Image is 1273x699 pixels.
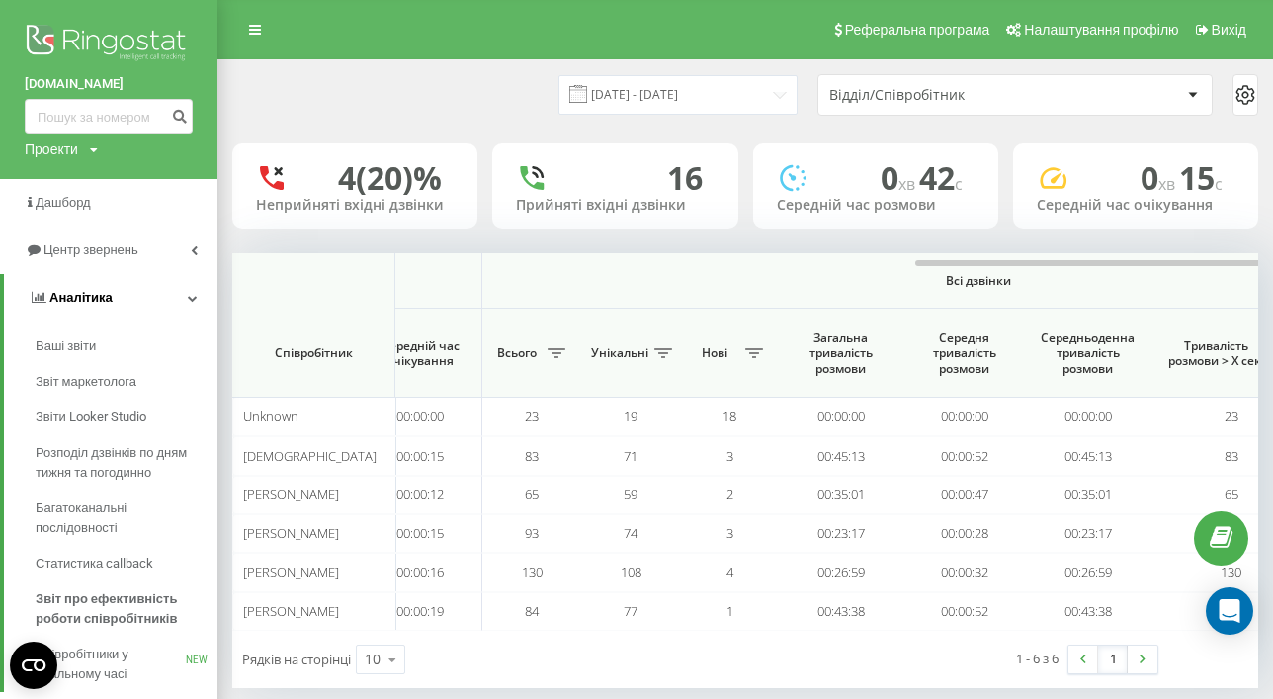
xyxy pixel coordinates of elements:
[36,364,217,399] a: Звіт маркетолога
[36,490,217,546] a: Багатоканальні послідовності
[243,407,298,425] span: Unknown
[492,345,542,361] span: Всього
[525,407,539,425] span: 23
[1159,338,1273,369] span: Тривалість розмови > Х сек.
[242,651,351,668] span: Рядків на сторінці
[359,397,482,436] td: 00:00:00
[43,242,138,257] span: Центр звернень
[902,397,1026,436] td: 00:00:00
[359,592,482,631] td: 00:00:19
[359,514,482,553] td: 00:00:15
[794,330,888,377] span: Загальна тривалість розмови
[624,602,637,620] span: 77
[726,564,733,581] span: 4
[359,436,482,475] td: 00:00:15
[359,476,482,514] td: 00:00:12
[779,397,902,436] td: 00:00:00
[902,592,1026,631] td: 00:00:52
[25,139,78,159] div: Проекти
[917,330,1011,377] span: Середня тривалість розмови
[249,345,378,361] span: Співробітник
[36,645,186,684] span: Співробітники у реальному часі
[1212,22,1246,38] span: Вихід
[525,524,539,542] span: 93
[36,637,217,692] a: Співробітники у реальному часіNEW
[243,447,377,465] span: [DEMOGRAPHIC_DATA]
[624,407,637,425] span: 19
[1041,330,1135,377] span: Середньоденна тривалість розмови
[365,650,381,669] div: 10
[525,447,539,465] span: 83
[36,498,208,538] span: Багатоканальні послідовності
[25,99,193,134] input: Пошук за номером
[36,435,217,490] a: Розподіл дзвінків по дням тижня та погодинно
[726,602,733,620] span: 1
[525,485,539,503] span: 65
[36,407,146,427] span: Звіти Looker Studio
[36,372,136,392] span: Звіт маркетолога
[919,156,963,199] span: 42
[1098,646,1128,673] a: 1
[845,22,990,38] span: Реферальна програма
[522,564,543,581] span: 130
[36,336,96,356] span: Ваші звіти
[4,274,217,321] a: Аналiтика
[1024,22,1178,38] span: Налаштування профілю
[955,173,963,195] span: c
[1026,436,1149,475] td: 00:45:13
[36,581,217,637] a: Звіт про ефективність роботи співробітників
[243,524,339,542] span: [PERSON_NAME]
[1016,649,1059,668] div: 1 - 6 з 6
[374,338,467,369] span: Середній час очікування
[1026,397,1149,436] td: 00:00:00
[1026,476,1149,514] td: 00:35:01
[1158,173,1179,195] span: хв
[902,553,1026,591] td: 00:00:32
[726,485,733,503] span: 2
[1026,514,1149,553] td: 00:23:17
[779,476,902,514] td: 00:35:01
[1221,564,1241,581] span: 130
[591,345,648,361] span: Унікальні
[36,328,217,364] a: Ваші звіти
[777,197,975,214] div: Середній час розмови
[624,524,637,542] span: 74
[621,564,641,581] span: 108
[359,553,482,591] td: 00:00:16
[902,514,1026,553] td: 00:00:28
[1215,173,1223,195] span: c
[667,159,703,197] div: 16
[36,546,217,581] a: Статистика callback
[1037,197,1234,214] div: Середній час очікування
[779,514,902,553] td: 00:23:17
[779,436,902,475] td: 00:45:13
[36,443,208,482] span: Розподіл дзвінків по дням тижня та погодинно
[779,592,902,631] td: 00:43:38
[779,553,902,591] td: 00:26:59
[624,485,637,503] span: 59
[1225,447,1238,465] span: 83
[243,564,339,581] span: [PERSON_NAME]
[1225,407,1238,425] span: 23
[1026,553,1149,591] td: 00:26:59
[243,485,339,503] span: [PERSON_NAME]
[25,20,193,69] img: Ringostat logo
[1141,156,1179,199] span: 0
[256,197,454,214] div: Неприйняті вхідні дзвінки
[36,195,91,210] span: Дашборд
[36,399,217,435] a: Звіти Looker Studio
[10,642,57,689] button: Open CMP widget
[881,156,919,199] span: 0
[902,476,1026,514] td: 00:00:47
[1026,592,1149,631] td: 00:43:38
[690,345,739,361] span: Нові
[726,524,733,542] span: 3
[902,436,1026,475] td: 00:00:52
[25,74,193,94] a: [DOMAIN_NAME]
[829,87,1065,104] div: Відділ/Співробітник
[525,602,539,620] span: 84
[624,447,637,465] span: 71
[1225,485,1238,503] span: 65
[49,290,113,305] span: Аналiтика
[726,447,733,465] span: 3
